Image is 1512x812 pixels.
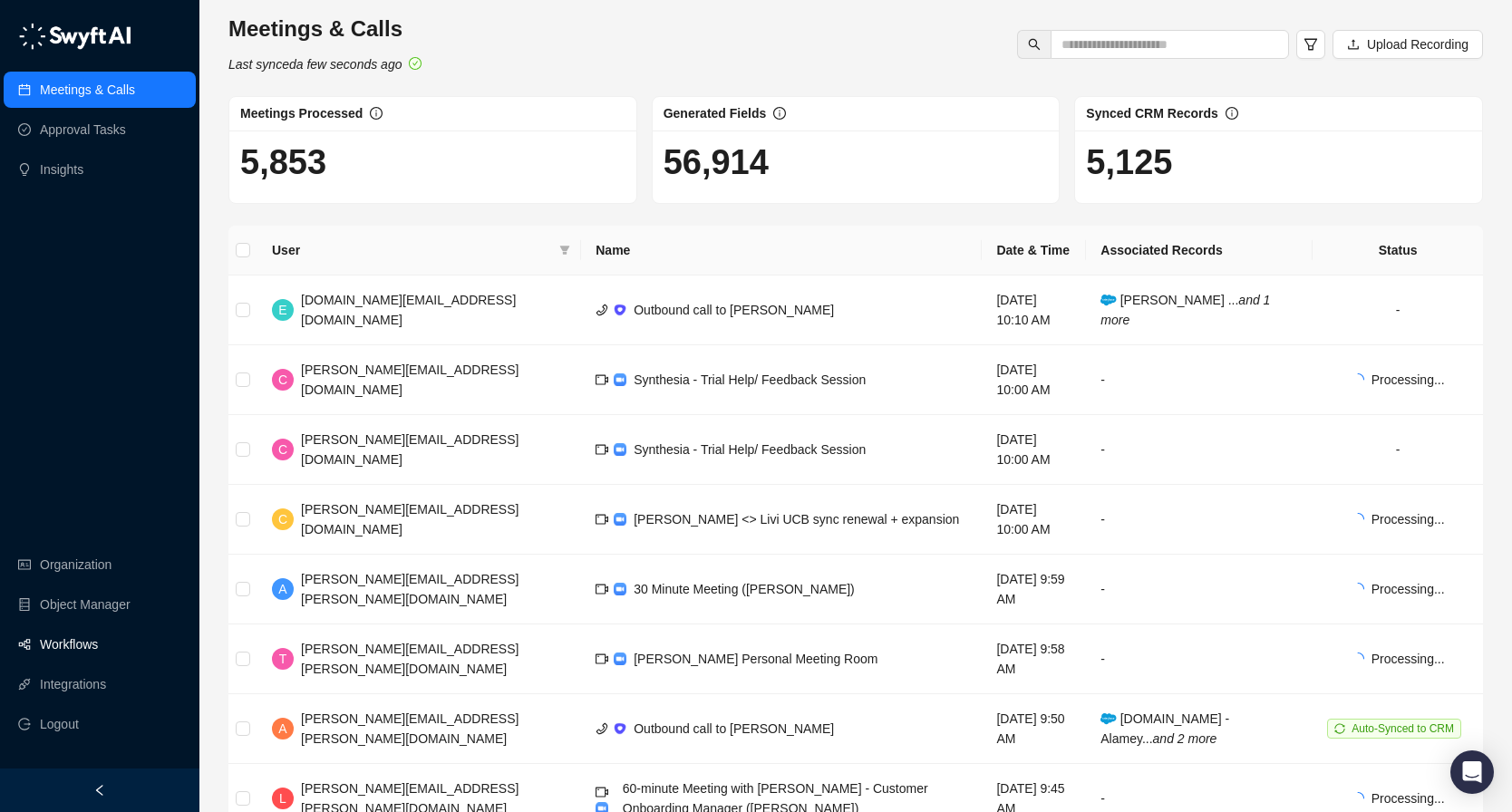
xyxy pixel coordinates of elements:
span: video-camera [596,513,608,526]
th: Name [581,226,982,275]
span: [PERSON_NAME][EMAIL_ADDRESS][PERSON_NAME][DOMAIN_NAME] [301,572,519,606]
th: Date & Time [982,226,1086,275]
h3: Meetings & Calls [228,14,422,43]
span: upload [1347,38,1360,51]
td: [DATE] 10:00 AM [982,415,1086,485]
span: loading [1352,652,1364,665]
span: [PERSON_NAME] Personal Meeting Room [634,652,877,666]
span: Processing... [1371,652,1445,666]
td: - [1086,624,1313,694]
span: Processing... [1371,791,1445,806]
span: [PERSON_NAME] <> Livi UCB sync renewal + expansion [634,512,959,527]
span: loading [1352,792,1364,805]
span: video-camera [596,583,608,595]
td: - [1086,555,1313,624]
span: Synced CRM Records [1086,106,1217,121]
span: C [278,440,287,459]
span: info-circle [370,107,383,120]
span: A [278,719,286,739]
span: loading [1352,513,1364,526]
span: C [278,509,287,529]
span: Auto-Synced to CRM [1352,722,1454,735]
span: video-camera [596,373,608,386]
img: zoom-DkfWWZB2.png [614,373,626,386]
span: filter [559,245,570,256]
span: [PERSON_NAME] ... [1100,293,1270,327]
a: Object Manager [40,586,131,623]
img: logo-05li4sbe.png [18,23,131,50]
span: C [278,370,287,390]
img: zoom-DkfWWZB2.png [614,652,626,665]
h1: 56,914 [664,141,1049,183]
td: - [1313,275,1483,345]
span: [PERSON_NAME][EMAIL_ADDRESS][DOMAIN_NAME] [301,432,519,467]
span: 30 Minute Meeting ([PERSON_NAME]) [634,582,855,596]
span: [DOMAIN_NAME][EMAIL_ADDRESS][DOMAIN_NAME] [301,293,516,327]
th: Status [1313,226,1483,275]
td: [DATE] 9:58 AM [982,624,1086,694]
a: Integrations [40,666,106,702]
span: loading [1352,583,1364,595]
span: search [1028,38,1041,51]
span: Upload Recording [1367,34,1468,54]
a: Meetings & Calls [40,72,135,108]
a: Workflows [40,626,98,662]
i: and 1 more [1100,293,1270,327]
span: Generated Fields [664,106,767,121]
span: E [278,300,286,320]
a: Organization [40,546,111,583]
span: [PERSON_NAME][EMAIL_ADDRESS][DOMAIN_NAME] [301,362,519,397]
i: Last synced a few seconds ago [228,57,402,72]
td: [DATE] 10:10 AM [982,275,1086,345]
span: loading [1352,373,1364,386]
td: [DATE] 9:59 AM [982,555,1086,624]
img: zoom-DkfWWZB2.png [614,583,626,595]
td: [DATE] 10:00 AM [982,485,1086,555]
span: filter [556,237,574,264]
span: [PERSON_NAME][EMAIL_ADDRESS][PERSON_NAME][DOMAIN_NAME] [301,642,519,676]
i: and 2 more [1153,731,1217,746]
span: [PERSON_NAME][EMAIL_ADDRESS][PERSON_NAME][DOMAIN_NAME] [301,711,519,746]
span: left [93,784,106,797]
span: video-camera [596,652,608,665]
span: phone [596,722,608,735]
span: T [279,649,287,669]
img: zoom-DkfWWZB2.png [614,443,626,456]
span: Synthesia - Trial Help/ Feedback Session [634,372,866,387]
td: - [1313,415,1483,485]
div: Open Intercom Messenger [1450,750,1494,794]
span: Logout [40,706,79,742]
td: - [1086,485,1313,555]
img: zoom-DkfWWZB2.png [614,513,626,526]
span: A [278,579,286,599]
span: User [272,240,552,260]
span: Processing... [1371,372,1445,387]
span: Synthesia - Trial Help/ Feedback Session [634,442,866,457]
button: Upload Recording [1333,30,1483,59]
span: [PERSON_NAME][EMAIL_ADDRESS][DOMAIN_NAME] [301,502,519,536]
img: ix+ea6nV3o2uKgAAAABJRU5ErkJggg== [614,304,626,316]
th: Associated Records [1086,226,1313,275]
span: [DOMAIN_NAME] - Alamey... [1100,711,1229,746]
span: Processing... [1371,512,1445,527]
span: info-circle [1226,107,1238,120]
img: ix+ea6nV3o2uKgAAAABJRU5ErkJggg== [614,722,626,735]
span: video-camera [596,443,608,456]
td: - [1086,415,1313,485]
span: logout [18,718,31,730]
td: [DATE] 9:50 AM [982,694,1086,764]
span: info-circle [773,107,786,120]
span: Processing... [1371,582,1445,596]
span: Outbound call to [PERSON_NAME] [634,721,834,736]
span: check-circle [409,57,422,70]
span: phone [596,304,608,316]
h1: 5,853 [240,141,625,183]
a: Insights [40,151,83,188]
span: Meetings Processed [240,106,363,121]
span: L [279,788,286,808]
span: Outbound call to [PERSON_NAME] [634,303,834,317]
span: filter [1304,37,1318,52]
span: sync [1334,723,1345,734]
td: [DATE] 10:00 AM [982,345,1086,415]
span: video-camera [596,786,608,798]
